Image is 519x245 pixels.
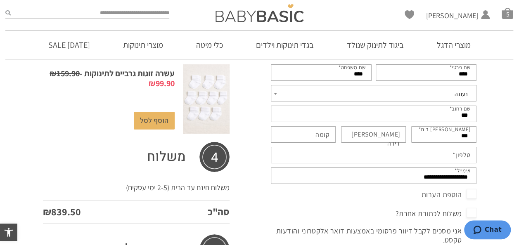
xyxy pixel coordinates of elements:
a: כלי מיטה [184,31,235,59]
th: משלוח [93,142,230,172]
span: משלוח לכתובת אחרת? [395,207,476,220]
label: שם משפחה [339,64,366,71]
span: סל קניות [502,7,513,19]
bdi: 839.50 [43,205,81,218]
span: ₪ [43,205,51,218]
bdi: 99.90 [149,78,175,89]
img: Baby Basic בגדי תינוקות וילדים אונליין [216,4,303,22]
span: הוספת הערות [422,188,476,201]
abbr: נדרש [419,126,421,133]
abbr: נדרש [450,64,452,71]
label: אימייל [455,167,471,174]
abbr: נדרש [453,151,456,159]
abbr: נדרש [455,167,457,174]
a: בגדי תינוקות וילדים [244,31,326,59]
span: החשבון שלי [426,21,478,31]
span: Wishlist [405,10,414,22]
a: ביגוד לתינוק שנולד [334,31,416,59]
span: ₪ [50,68,57,79]
a: מוצרי הדגל [424,31,483,59]
label: שם פרטי [450,64,471,71]
label: [PERSON_NAME] בית [419,126,471,133]
span: רעננה [271,85,476,101]
a: [DATE] SALE [36,31,102,59]
abbr: נדרש [339,64,341,71]
a: סל קניות5 [502,7,513,19]
label: קומה [315,130,329,139]
bdi: 159.90 [50,68,80,79]
span: רעננה [280,88,468,100]
a: עשרה זוגות גרביים לתינוקות - [50,68,175,89]
a: מוצרי תינוקות [111,31,175,59]
a: הוסף לסל [134,112,175,130]
span: ₪ [149,78,156,89]
label: טלפון [453,151,471,160]
abbr: נדרש [450,105,452,112]
label: [PERSON_NAME] דירה [339,130,401,148]
th: סה"כ [93,200,230,224]
iframe: Opens a widget where you can chat to one of our agents [412,220,511,241]
a: Wishlist [405,10,414,19]
label: משלוח חינם עד הבית (2-5 ימי עסקים) [126,183,230,192]
label: שם רחוב [450,105,471,113]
